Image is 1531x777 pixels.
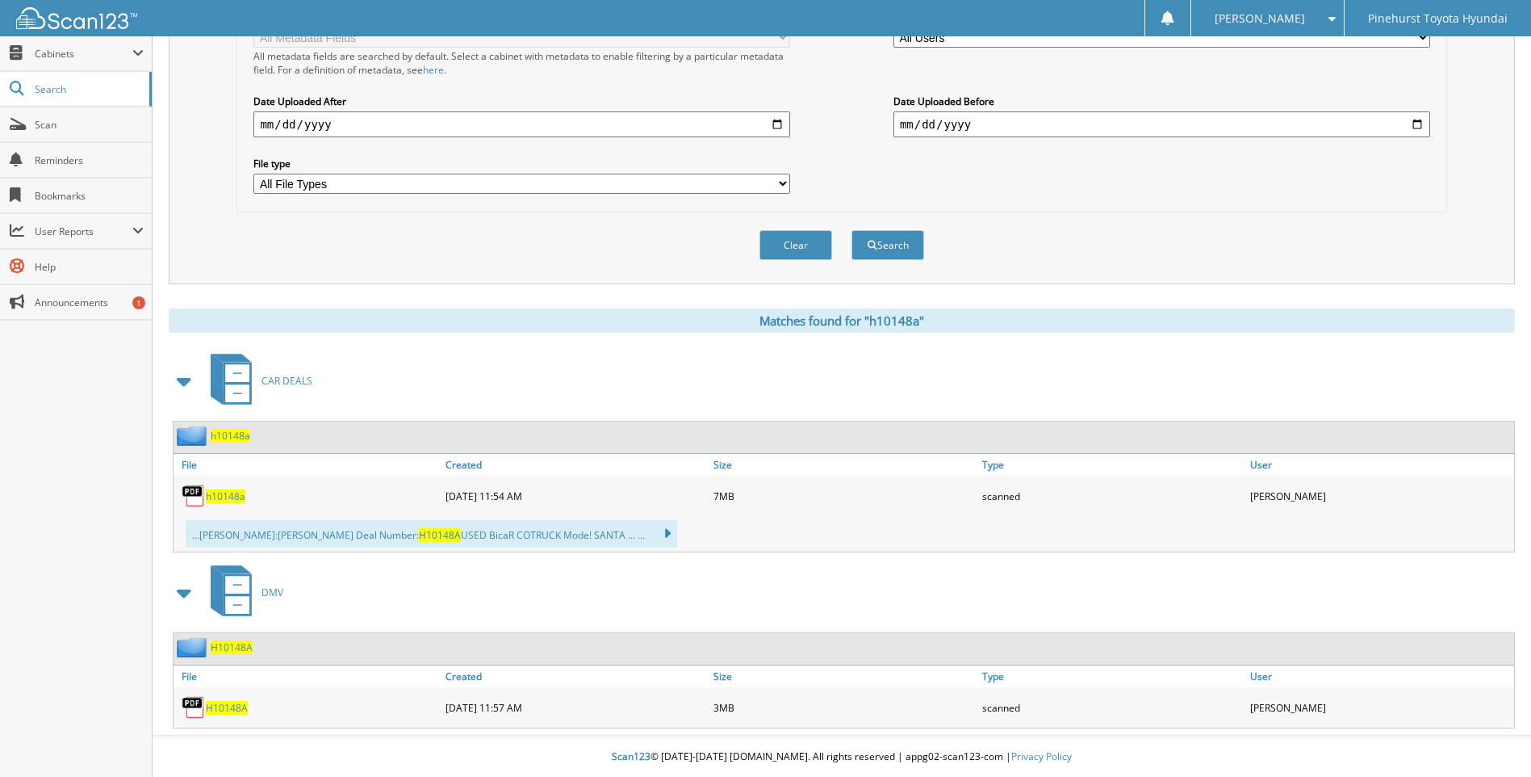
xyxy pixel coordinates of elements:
span: H10148A [419,528,461,542]
span: Reminders [35,153,144,167]
span: Bookmarks [35,189,144,203]
div: scanned [978,480,1246,512]
span: Help [35,260,144,274]
a: Size [709,454,977,476]
label: File type [253,157,790,170]
a: h10148a [206,489,245,503]
span: [PERSON_NAME] [1215,14,1305,23]
span: Announcements [35,296,144,309]
input: start [253,111,790,137]
a: CAR DEALS [201,349,312,413]
a: User [1246,666,1514,687]
a: H10148A [206,701,248,715]
div: [DATE] 11:54 AM [441,480,709,512]
a: Type [978,454,1246,476]
input: end [893,111,1430,137]
div: [PERSON_NAME] [1246,691,1514,724]
span: Cabinets [35,47,132,61]
a: Size [709,666,977,687]
span: Pinehurst Toyota Hyundai [1368,14,1508,23]
a: DMV [201,561,283,624]
a: User [1246,454,1514,476]
div: scanned [978,691,1246,724]
div: [PERSON_NAME] [1246,480,1514,512]
a: Type [978,666,1246,687]
a: here [423,63,444,77]
span: Search [35,82,141,96]
label: Date Uploaded After [253,94,790,108]
span: DMV [261,586,283,599]
span: CAR DEALS [261,374,312,388]
a: File [174,666,441,687]
a: File [174,454,441,476]
img: scan123-logo-white.svg [16,7,137,29]
div: [DATE] 11:57 AM [441,691,709,724]
a: H10148A [211,640,253,654]
span: User Reports [35,225,132,238]
div: 7MB [709,480,977,512]
img: PDF.png [182,695,206,720]
iframe: Chat Widget [1450,699,1531,777]
span: Scan [35,118,144,132]
div: ...[PERSON_NAME]:[PERSON_NAME] Deal Number: USED BicaR COTRUCK Mode! SANTA ... ... [186,520,677,548]
img: folder2.png [177,426,211,446]
div: © [DATE]-[DATE] [DOMAIN_NAME]. All rights reserved | appg02-scan123-com | [153,737,1531,777]
a: Created [441,454,709,476]
img: folder2.png [177,637,211,657]
a: Created [441,666,709,687]
div: 1 [132,296,145,309]
img: PDF.png [182,484,206,508]
a: Privacy Policy [1011,750,1072,763]
button: Search [851,230,924,260]
label: Date Uploaded Before [893,94,1430,108]
div: 3MB [709,691,977,724]
div: All metadata fields are searched by default. Select a cabinet with metadata to enable filtering b... [253,49,790,77]
button: Clear [759,230,832,260]
a: h10148a [211,429,250,443]
div: Matches found for "h10148a" [169,309,1515,333]
span: Scan123 [612,750,650,763]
